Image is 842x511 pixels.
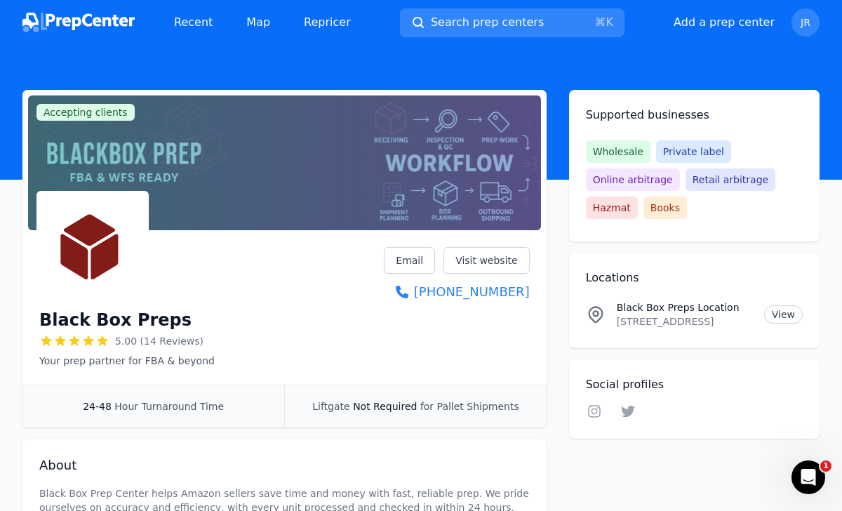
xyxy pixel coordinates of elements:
[764,305,803,324] a: View
[39,309,192,331] h1: Black Box Preps
[115,334,203,348] span: 5.00 (14 Reviews)
[22,13,135,32] img: PrepCenter
[36,104,135,121] span: Accepting clients
[594,15,606,29] kbd: ⌘
[820,460,831,472] span: 1
[83,401,112,412] span: 24-48
[312,401,349,412] span: Liftgate
[353,401,417,412] span: Not Required
[39,456,530,475] h2: About
[443,247,530,274] a: Visit website
[617,314,753,328] p: [STREET_ADDRESS]
[586,376,803,393] h2: Social profiles
[643,197,687,219] span: Books
[384,282,529,302] a: [PHONE_NUMBER]
[420,401,519,412] span: for Pallet Shipments
[606,15,613,29] kbd: K
[674,14,775,31] button: Add a prep center
[163,8,224,36] a: Recent
[39,194,146,300] img: Black Box Preps
[617,300,753,314] p: Black Box Preps Location
[114,401,224,412] span: Hour Turnaround Time
[686,168,775,191] span: Retail arbitrage
[384,247,435,274] a: Email
[791,8,820,36] button: JR
[235,8,281,36] a: Map
[586,168,680,191] span: Online arbitrage
[400,8,624,37] button: Search prep centers⌘K
[586,107,803,124] h2: Supported businesses
[293,8,362,36] a: Repricer
[656,140,731,163] span: Private label
[39,354,215,368] p: Your prep partner for FBA & beyond
[431,14,544,31] span: Search prep centers
[791,460,825,494] iframe: Intercom live chat
[801,18,810,27] span: JR
[586,197,638,219] span: Hazmat
[586,140,650,163] span: Wholesale
[586,270,803,286] h2: Locations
